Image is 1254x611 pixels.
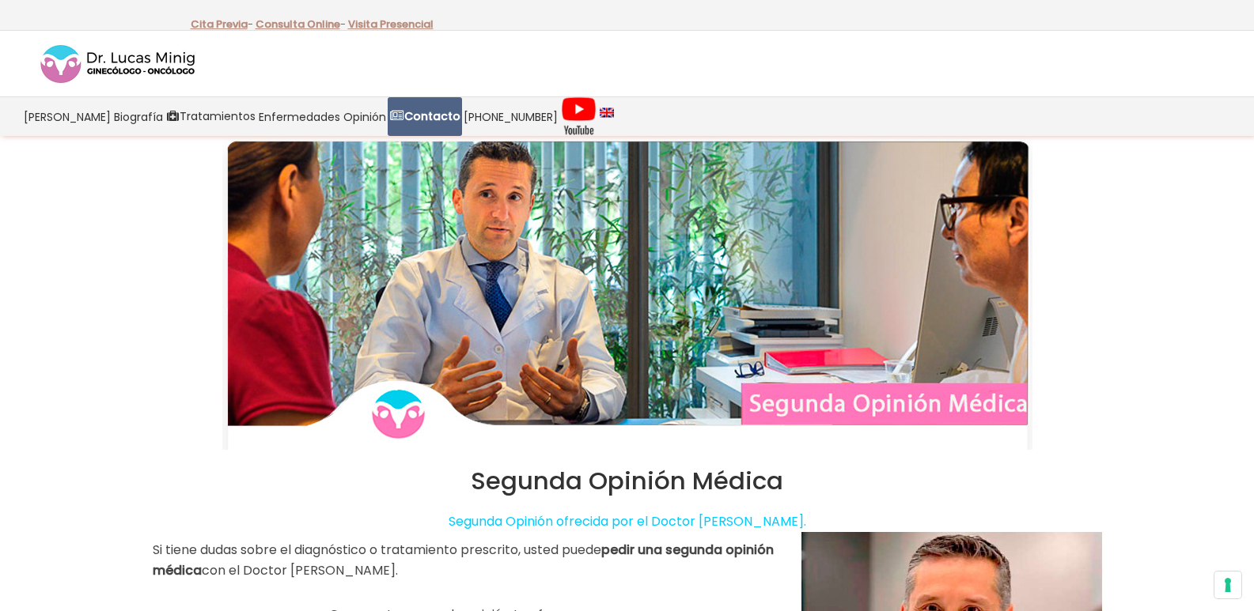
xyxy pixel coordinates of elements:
img: Segunda Opinión Medica Dr Lucas Minig Valencia- [222,136,1032,450]
a: Consulta Online [256,17,340,32]
p: Si tiene dudas sobre el diagnóstico o tratamiento prescrito, usted puede con el Doctor [PERSON_NA... [153,540,778,581]
a: Biografía [112,97,165,136]
a: Cita Previa [191,17,248,32]
span: Segunda Opinión ofrecida por el Doctor [PERSON_NAME]. [449,512,806,530]
strong: Contacto [404,108,460,124]
p: - [256,14,346,35]
span: [PHONE_NUMBER] [464,107,558,126]
a: [PHONE_NUMBER] [462,97,559,136]
img: language english [600,107,614,117]
a: [PERSON_NAME] [22,97,112,136]
a: Videos Youtube Ginecología [559,97,598,136]
img: Videos Youtube Ginecología [561,96,597,136]
span: Opinión [343,107,386,126]
a: Tratamientos [165,97,257,136]
span: Enfermedades [259,107,340,126]
a: language english [598,97,616,136]
span: Biografía [114,107,163,126]
p: - [191,14,253,35]
a: Visita Presencial [348,17,434,32]
a: Enfermedades [257,97,342,136]
span: Tratamientos [180,107,256,126]
button: Sus preferencias de consentimiento para tecnologías de seguimiento [1214,571,1241,598]
span: [PERSON_NAME] [24,107,111,126]
a: Opinión [342,97,388,136]
a: Contacto [388,97,462,136]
